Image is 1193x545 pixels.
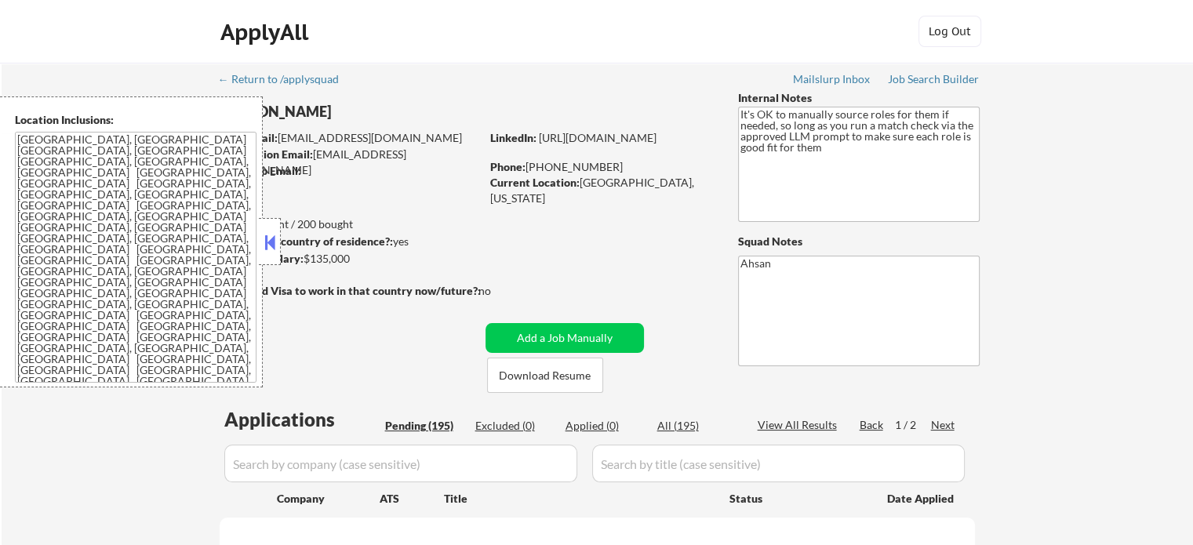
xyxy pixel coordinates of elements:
[566,418,644,434] div: Applied (0)
[219,216,480,232] div: 0 sent / 200 bought
[918,16,981,47] button: Log Out
[385,418,464,434] div: Pending (195)
[224,410,380,429] div: Applications
[220,147,480,177] div: [EMAIL_ADDRESS][DOMAIN_NAME]
[220,130,480,146] div: [EMAIL_ADDRESS][DOMAIN_NAME]
[758,417,842,433] div: View All Results
[793,74,871,85] div: Mailslurp Inbox
[219,234,393,248] strong: Can work in country of residence?:
[738,234,980,249] div: Squad Notes
[490,160,526,173] strong: Phone:
[490,175,712,205] div: [GEOGRAPHIC_DATA], [US_STATE]
[539,131,657,144] a: [URL][DOMAIN_NAME]
[15,112,256,128] div: Location Inclusions:
[475,418,554,434] div: Excluded (0)
[657,418,736,434] div: All (195)
[860,417,885,433] div: Back
[931,417,956,433] div: Next
[487,358,603,393] button: Download Resume
[729,484,864,512] div: Status
[220,102,542,122] div: [PERSON_NAME]
[380,491,444,507] div: ATS
[592,445,965,482] input: Search by title (case sensitive)
[490,159,712,175] div: [PHONE_NUMBER]
[490,131,536,144] strong: LinkedIn:
[444,491,715,507] div: Title
[888,74,980,85] div: Job Search Builder
[888,73,980,89] a: Job Search Builder
[486,323,644,353] button: Add a Job Manually
[224,445,577,482] input: Search by company (case sensitive)
[478,283,523,299] div: no
[220,284,481,297] strong: Will need Visa to work in that country now/future?:
[219,234,475,249] div: yes
[490,176,580,189] strong: Current Location:
[220,19,313,45] div: ApplyAll
[219,251,480,267] div: $135,000
[887,491,956,507] div: Date Applied
[218,73,354,89] a: ← Return to /applysquad
[793,73,871,89] a: Mailslurp Inbox
[738,90,980,106] div: Internal Notes
[895,417,931,433] div: 1 / 2
[218,74,354,85] div: ← Return to /applysquad
[277,491,380,507] div: Company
